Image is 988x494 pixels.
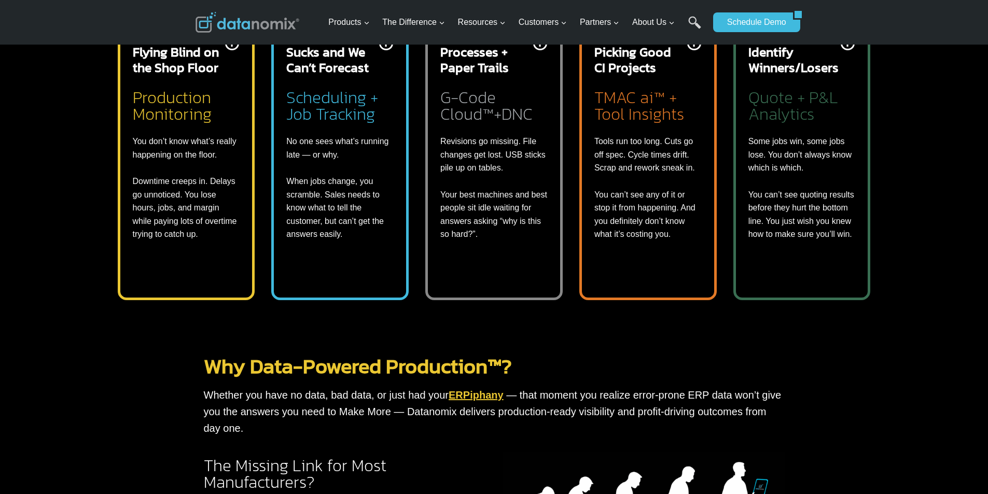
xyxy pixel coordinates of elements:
[519,16,567,29] span: Customers
[748,135,856,241] p: Some jobs win, some jobs lose. You don’t always know which is which. You can’t see quoting result...
[286,135,394,241] p: No one sees what’s running late — or why. When jobs change, you scramble. Sales needs to know wha...
[440,29,531,75] h2: Manual Processes + Paper Trails
[204,457,486,490] h2: The Missing Link for Most Manufacturers?
[382,16,445,29] span: The Difference
[5,294,172,489] iframe: Popup CTA
[594,135,702,241] p: Tools run too long. Cuts go off spec. Cycle times drift. Scrap and rework sneak in. You can’t see...
[133,86,240,122] h2: Production Monitoring
[286,86,394,122] h2: Scheduling + Job Tracking
[196,12,299,33] img: Datanomix
[713,12,793,32] a: Schedule Demo
[440,86,548,122] h2: G-Code Cloud™+DNC
[632,16,675,29] span: About Us
[286,29,377,75] h2: Scheduling Sucks and We Can’t Forecast
[204,387,785,436] p: Whether you have no data, bad data, or just had your — that moment you realize error-prone ERP da...
[133,29,224,75] h2: Our Team is Flying Blind on the Shop Floor
[594,29,685,75] h2: We Need Help Picking Good CI Projects
[204,350,512,382] a: Why Data-Powered Production™?
[458,16,506,29] span: Resources
[688,16,701,39] a: Search
[133,135,240,241] p: You don’t know what’s really happening on the floor. Downtime creeps in. Delays go unnoticed. You...
[748,86,856,122] h2: Quote + P&L Analytics
[440,135,548,241] p: Revisions go missing. File changes get lost. USB sticks pile up on tables. Your best machines and...
[328,16,369,29] span: Products
[580,16,619,29] span: Partners
[324,6,708,39] nav: Primary Navigation
[449,389,504,401] a: ERPiphany
[748,29,839,75] h2: We Can’t Identify Winners/Losers
[594,86,702,122] h2: TMAC ai™ + Tool Insights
